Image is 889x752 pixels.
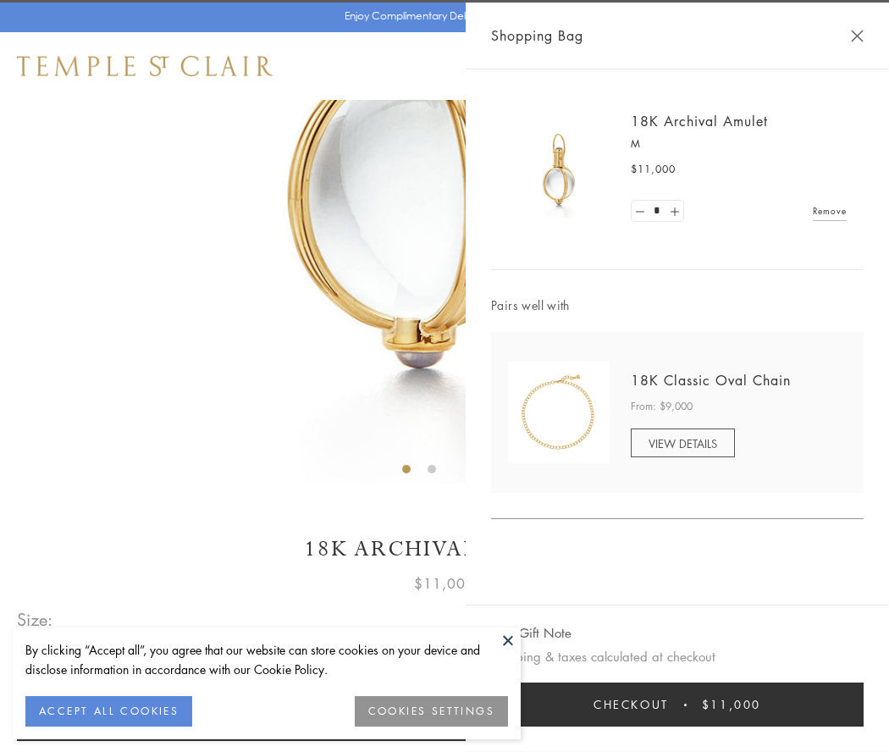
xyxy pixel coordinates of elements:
[631,398,693,415] span: From: $9,000
[851,30,864,42] button: Close Shopping Bag
[813,202,847,220] a: Remove
[508,119,610,220] img: 18K Archival Amulet
[491,25,583,47] span: Shopping Bag
[17,605,54,633] span: Size:
[491,646,864,667] p: Shipping & taxes calculated at checkout
[355,696,508,727] button: COOKIES SETTINGS
[631,429,735,457] a: VIEW DETAILS
[649,435,717,451] span: VIEW DETAILS
[702,695,761,714] span: $11,000
[414,572,475,594] span: $11,000
[491,296,864,315] span: Pairs well with
[665,201,682,222] a: Set quantity to 2
[17,534,872,564] h1: 18K Archival Amulet
[25,696,192,727] button: ACCEPT ALL COOKIES
[491,622,571,644] button: Add Gift Note
[345,8,537,25] p: Enjoy Complimentary Delivery & Returns
[25,640,508,679] div: By clicking “Accept all”, you agree that our website can store cookies on your device and disclos...
[631,371,791,390] a: 18K Classic Oval Chain
[631,135,847,152] p: M
[508,362,610,463] img: N88865-OV18
[17,56,273,76] img: Temple St. Clair
[631,112,768,130] a: 18K Archival Amulet
[491,683,864,727] button: Checkout $11,000
[631,161,676,178] span: $11,000
[632,201,649,222] a: Set quantity to 0
[594,695,669,714] span: Checkout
